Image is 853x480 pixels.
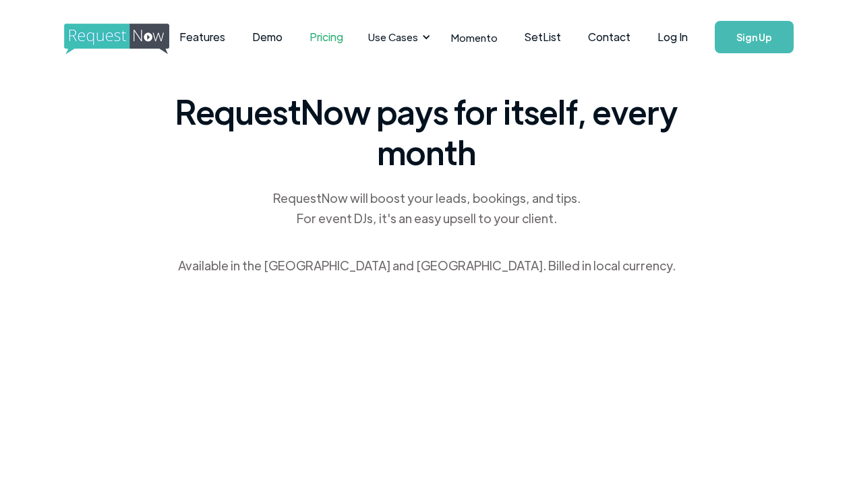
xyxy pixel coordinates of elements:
a: Pricing [296,16,357,58]
a: Contact [575,16,644,58]
div: Available in the [GEOGRAPHIC_DATA] and [GEOGRAPHIC_DATA]. Billed in local currency. [178,256,676,276]
div: Use Cases [360,16,434,58]
img: requestnow logo [64,24,194,55]
a: Sign Up [715,21,794,53]
a: Demo [239,16,296,58]
div: RequestNow will boost your leads, bookings, and tips. For event DJs, it's an easy upsell to your ... [272,188,582,229]
a: Momento [438,18,511,57]
a: SetList [511,16,575,58]
a: Log In [644,13,701,61]
a: home [64,24,132,51]
div: Use Cases [368,30,418,44]
a: Features [166,16,239,58]
span: RequestNow pays for itself, every month [171,91,683,172]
